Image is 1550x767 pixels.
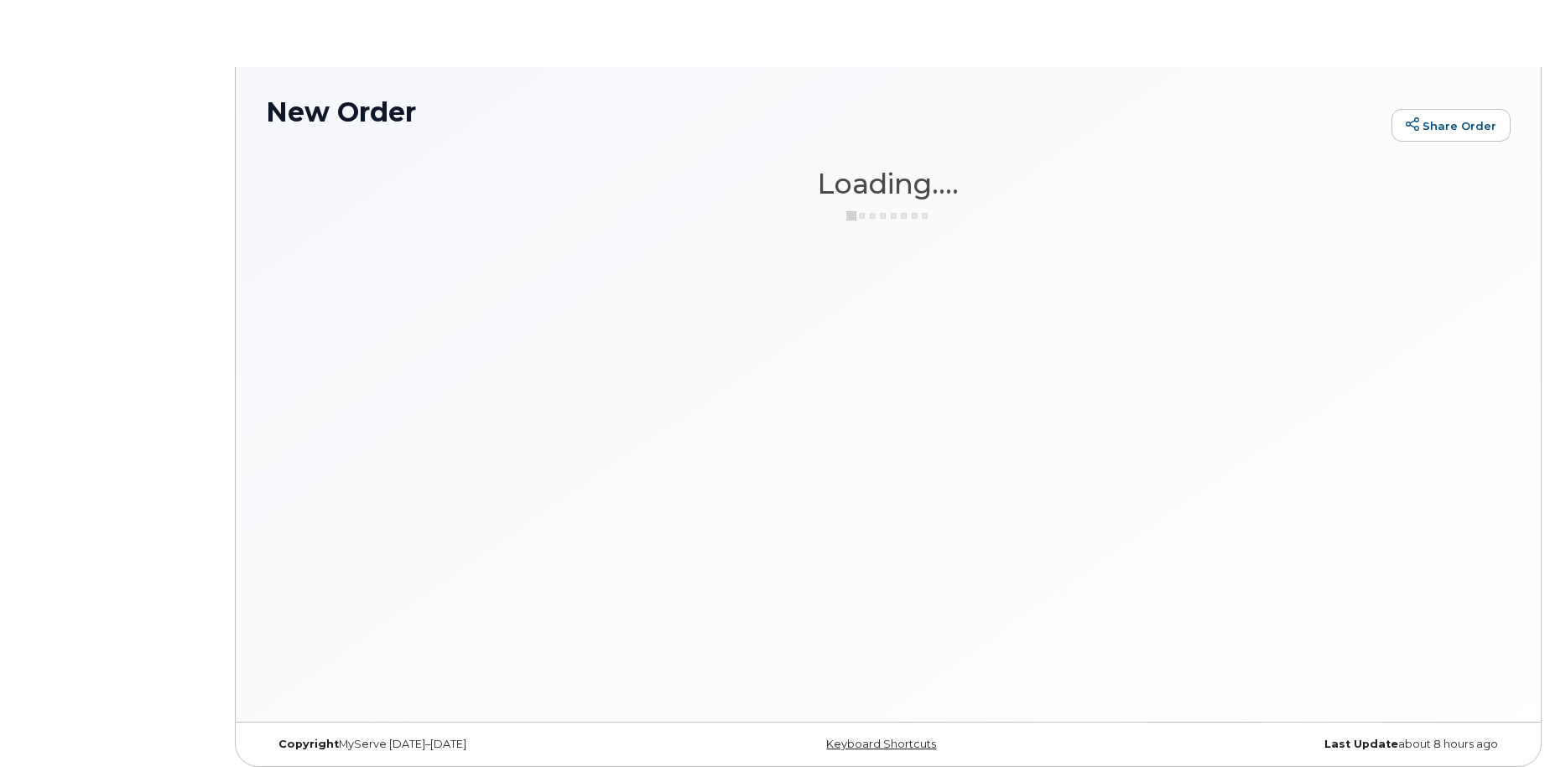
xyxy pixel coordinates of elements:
[1324,738,1398,750] strong: Last Update
[266,168,1511,199] h1: Loading....
[826,738,936,750] a: Keyboard Shortcuts
[846,210,930,222] img: ajax-loader-3a6953c30dc77f0bf724df975f13086db4f4c1262e45940f03d1251963f1bf2e.gif
[266,97,1383,127] h1: New Order
[1095,738,1511,751] div: about 8 hours ago
[1391,109,1511,143] a: Share Order
[266,738,681,751] div: MyServe [DATE]–[DATE]
[278,738,339,750] strong: Copyright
